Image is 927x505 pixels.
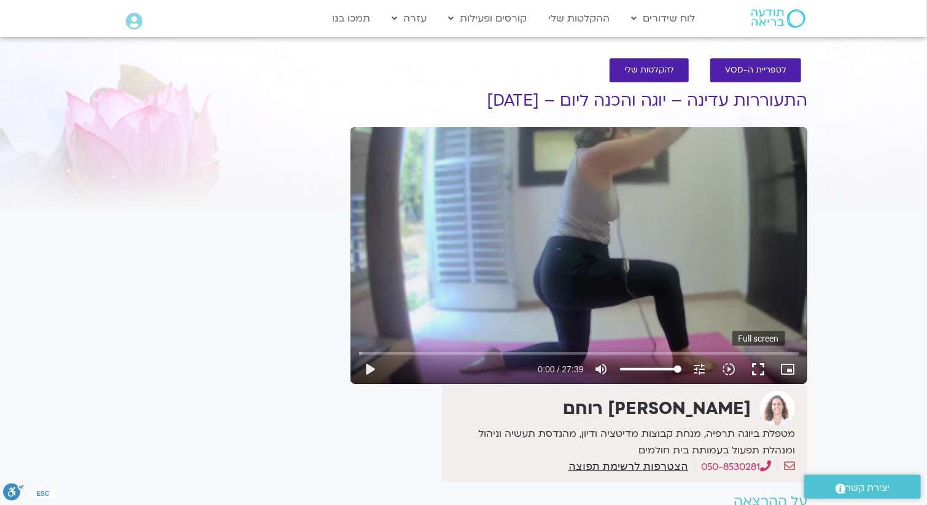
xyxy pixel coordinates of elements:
a: תמכו בנו [326,7,376,30]
span: לספריית ה-VOD [725,66,786,75]
a: קורסים ופעילות [442,7,533,30]
a: עזרה [386,7,433,30]
a: להקלטות שלי [610,58,689,82]
span: להקלטות שלי [624,66,674,75]
img: תודעה בריאה [751,9,805,28]
a: 050-8530281 [701,460,771,474]
a: לוח שידורים [625,7,701,30]
strong: [PERSON_NAME] רוחם [563,397,751,420]
a: ההקלטות שלי [542,7,616,30]
p: מטפלת ביוגה תרפיה, מנחת קבוצות מדיטציה ודיון, מהנדסת תעשיה וניהול ומנהלת תפעול בעמותת בית חולמים [445,426,795,459]
a: הצטרפות לרשימת תפוצה [568,461,688,472]
a: לספריית ה-VOD [710,58,801,82]
img: אורנה סמלסון רוחם [760,391,795,426]
h1: התעוררות עדינה – יוגה והכנה ליום – [DATE] [351,92,807,110]
span: יצירת קשר [846,480,890,496]
a: יצירת קשר [804,475,921,499]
